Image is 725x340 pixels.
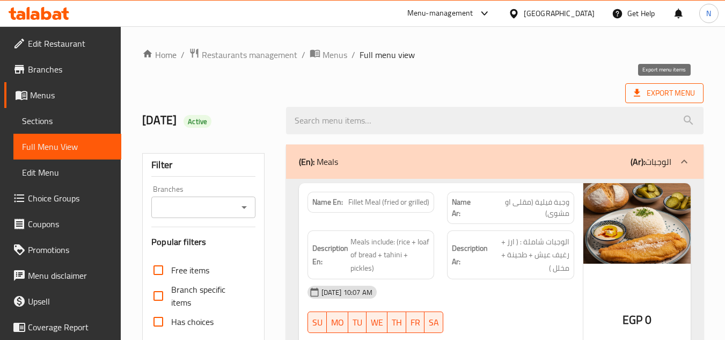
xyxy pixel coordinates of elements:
[331,315,344,330] span: MO
[371,315,383,330] span: WE
[151,236,255,248] h3: Popular filters
[351,48,355,61] li: /
[142,112,273,128] h2: [DATE]
[411,315,420,330] span: FR
[299,155,338,168] p: Meals
[22,114,113,127] span: Sections
[631,154,645,170] b: (Ar):
[312,197,343,208] strong: Name En:
[631,155,671,168] p: الوجبات
[524,8,595,19] div: [GEOGRAPHIC_DATA]
[142,48,704,62] nav: breadcrumb
[452,242,488,268] strong: Description Ar:
[28,321,113,334] span: Coverage Report
[348,312,367,333] button: TU
[490,235,569,275] span: الوجبات شاملة : ( ارز + رغيف عيش + طحينة + مخلل )
[28,192,113,205] span: Choice Groups
[171,283,246,309] span: Branch specific items
[4,237,121,263] a: Promotions
[28,295,113,308] span: Upsell
[706,8,711,19] span: N
[360,48,415,61] span: Full menu view
[13,134,121,160] a: Full Menu View
[22,166,113,179] span: Edit Menu
[353,315,362,330] span: TU
[171,315,214,328] span: Has choices
[312,242,348,268] strong: Description En:
[480,197,569,219] span: وجبة فيلية (مقلى او مشوى)
[4,288,121,314] a: Upsell
[645,309,651,330] span: 0
[28,63,113,76] span: Branches
[181,48,185,61] li: /
[28,243,113,256] span: Promotions
[406,312,424,333] button: FR
[142,48,177,61] a: Home
[4,56,121,82] a: Branches
[4,211,121,237] a: Coupons
[286,107,704,134] input: search
[307,312,327,333] button: SU
[583,183,691,264] img: Fillet_Meal638916451197176955.jpg
[171,264,209,277] span: Free items
[625,83,704,103] span: Export Menu
[317,287,377,298] span: [DATE] 10:07 AM
[452,197,480,219] strong: Name Ar:
[348,197,429,208] span: Fillet Meal (fried or grilled)
[189,48,297,62] a: Restaurants management
[407,7,473,20] div: Menu-management
[424,312,443,333] button: SA
[327,312,348,333] button: MO
[323,48,347,61] span: Menus
[28,218,113,230] span: Coupons
[350,235,430,275] span: Meals include: (rice + loaf of bread + tahini + pickles)
[151,154,255,177] div: Filter
[310,48,347,62] a: Menus
[387,312,406,333] button: TH
[13,108,121,134] a: Sections
[4,31,121,56] a: Edit Restaurant
[4,314,121,340] a: Coverage Report
[202,48,297,61] span: Restaurants management
[28,37,113,50] span: Edit Restaurant
[30,89,113,102] span: Menus
[4,185,121,211] a: Choice Groups
[634,86,695,100] span: Export Menu
[286,144,704,179] div: (En): Meals(Ar):الوجبات
[312,315,323,330] span: SU
[13,160,121,185] a: Edit Menu
[28,269,113,282] span: Menu disclaimer
[367,312,387,333] button: WE
[22,140,113,153] span: Full Menu View
[623,309,642,330] span: EGP
[184,115,211,128] div: Active
[299,154,314,170] b: (En):
[4,263,121,288] a: Menu disclaimer
[4,82,121,108] a: Menus
[184,117,211,127] span: Active
[302,48,305,61] li: /
[429,315,439,330] span: SA
[237,200,252,215] button: Open
[392,315,402,330] span: TH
